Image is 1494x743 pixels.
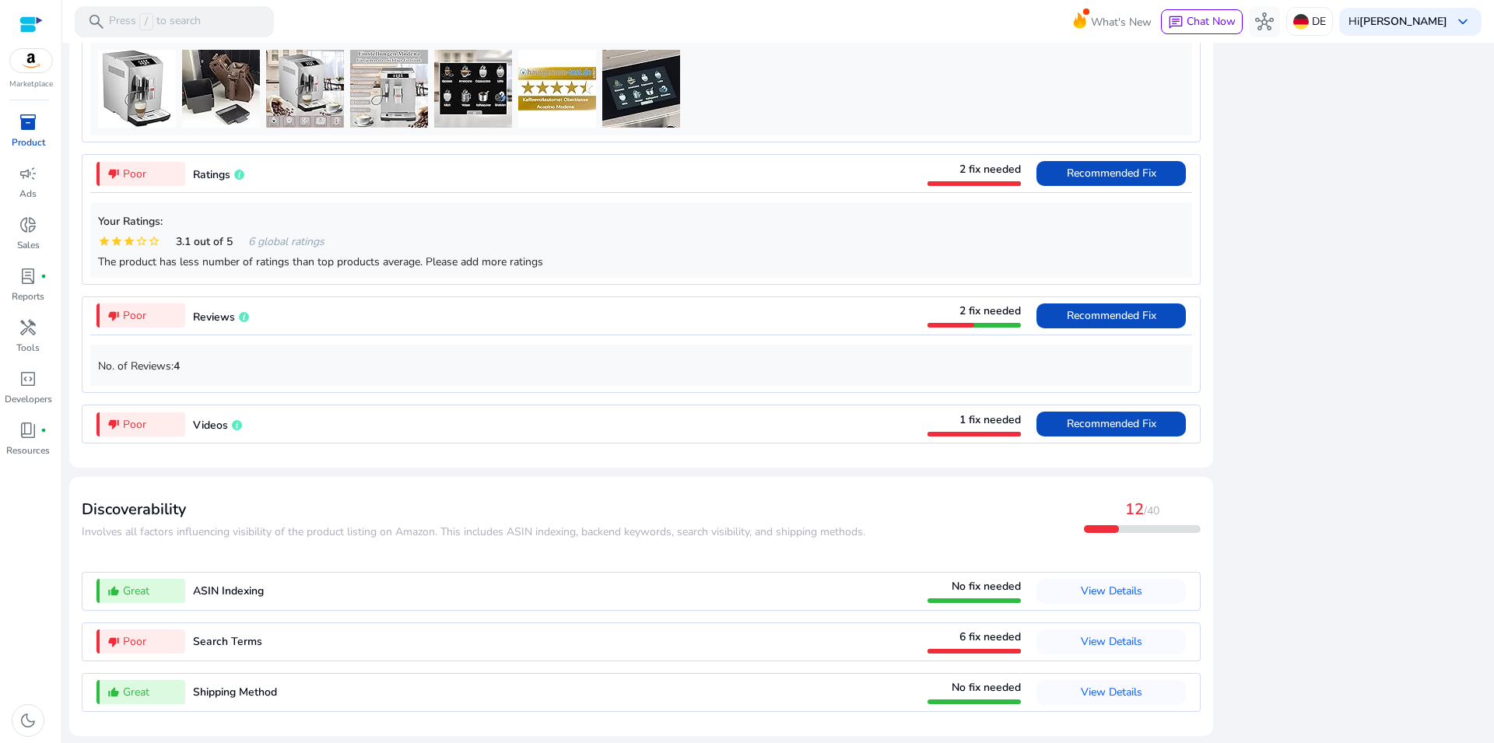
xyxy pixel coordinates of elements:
mat-icon: thumb_down_alt [107,418,120,430]
img: 41syzpDbwKL._AC_US100_.jpg [98,50,176,128]
span: Recommended Fix [1067,166,1156,180]
p: DE [1312,8,1326,35]
span: 6 global ratings [248,233,324,250]
span: campaign [19,164,37,183]
span: View Details [1081,634,1142,649]
span: Poor [123,416,146,433]
span: Shipping Method [193,685,277,699]
img: 51pdMyWoGRL._AC_US100_.jpg [350,50,428,128]
mat-icon: star_border [148,235,160,247]
p: Press to search [109,13,201,30]
span: Great [123,684,149,700]
span: Recommended Fix [1067,416,1156,431]
img: de.svg [1293,14,1309,30]
button: View Details [1036,680,1186,705]
p: Developers [5,392,52,406]
span: / [139,13,153,30]
mat-icon: thumb_up_alt [107,686,120,699]
button: View Details [1036,579,1186,604]
p: Resources [6,443,50,457]
span: Recommended Fix [1067,308,1156,323]
img: 41WHrLgR5US._AC_US100_.jpg [182,50,260,128]
button: View Details [1036,629,1186,654]
mat-icon: star_border [135,235,148,247]
span: fiber_manual_record [40,273,47,279]
span: Search Terms [193,634,262,649]
span: donut_small [19,216,37,234]
img: 51gcck+0OJL._AC_US100_.jpg [266,50,344,128]
span: chat [1168,15,1184,30]
span: 3.1 out of 5 [176,233,233,250]
span: 2 fix needed [959,162,1021,177]
img: amazon.svg [10,49,52,72]
div: The product has less number of ratings than top products average. Please add more ratings [98,254,1184,270]
span: Reviews [193,310,235,324]
mat-icon: thumb_down_alt [107,167,120,180]
span: Poor [123,307,146,324]
b: 4 [174,359,180,373]
span: What's New [1091,9,1152,36]
p: Sales [17,238,40,252]
span: View Details [1081,685,1142,699]
mat-icon: thumb_down_alt [107,636,120,648]
mat-icon: star [98,235,110,247]
span: 2 fix needed [959,303,1021,318]
span: Great [123,583,149,599]
span: Ratings [193,167,230,182]
b: [PERSON_NAME] [1359,14,1447,29]
span: No fix needed [952,680,1021,695]
span: View Details [1081,584,1142,598]
button: Recommended Fix [1036,303,1186,328]
span: hub [1255,12,1274,31]
p: Reports [12,289,44,303]
h3: Discoverability [82,500,865,519]
span: code_blocks [19,370,37,388]
span: 1 fix needed [959,412,1021,427]
span: search [87,12,106,31]
span: ASIN Indexing [193,584,264,598]
mat-icon: thumb_down_alt [107,310,120,322]
span: keyboard_arrow_down [1454,12,1472,31]
span: dark_mode [19,711,37,730]
p: Marketplace [9,79,53,90]
button: Recommended Fix [1036,412,1186,436]
span: Videos [193,418,228,433]
span: 6 fix needed [959,629,1021,644]
span: fiber_manual_record [40,427,47,433]
mat-icon: star [110,235,123,247]
p: Product [12,135,45,149]
span: lab_profile [19,267,37,286]
img: 41o7Vi7jzbL._AC_US100_.jpg [434,50,512,128]
span: handyman [19,318,37,337]
span: /40 [1144,503,1159,518]
p: Ads [19,187,37,201]
span: 12 [1125,499,1144,520]
img: 51bIOr-bMoL._AC_US100_.jpg [518,50,596,128]
span: Poor [123,166,146,182]
img: 41xOFrQYXRS._AC_US100_.jpg [602,50,680,128]
button: Recommended Fix [1036,161,1186,186]
h5: Your Ratings: [98,216,1184,229]
span: Chat Now [1187,14,1236,29]
span: No fix needed [952,579,1021,594]
p: Tools [16,341,40,355]
p: Hi [1348,16,1447,27]
span: ​​Involves all factors influencing visibility of the product listing on Amazon. This includes ASI... [82,524,865,539]
span: Poor [123,633,146,650]
mat-icon: star [123,235,135,247]
button: chatChat Now [1161,9,1243,34]
span: inventory_2 [19,113,37,131]
p: No. of Reviews: [98,358,1184,374]
mat-icon: thumb_up_alt [107,585,120,598]
button: hub [1249,6,1280,37]
span: book_4 [19,421,37,440]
